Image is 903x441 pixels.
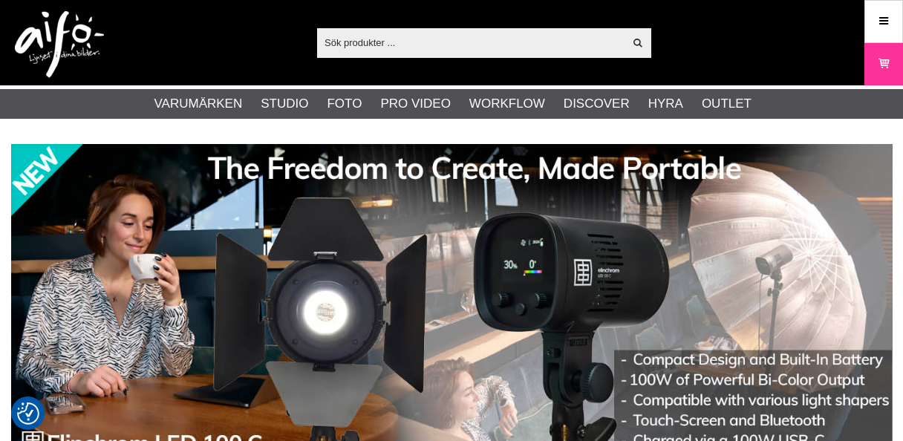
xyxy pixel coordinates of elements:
a: Studio [261,94,308,114]
img: logo.png [15,11,104,78]
a: Workflow [469,94,545,114]
input: Sök produkter ... [317,31,624,53]
a: Hyra [648,94,683,114]
a: Discover [564,94,630,114]
button: Samtyckesinställningar [17,400,39,427]
a: Varumärken [154,94,243,114]
a: Foto [327,94,362,114]
img: Revisit consent button [17,402,39,425]
a: Pro Video [380,94,450,114]
a: Outlet [702,94,752,114]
